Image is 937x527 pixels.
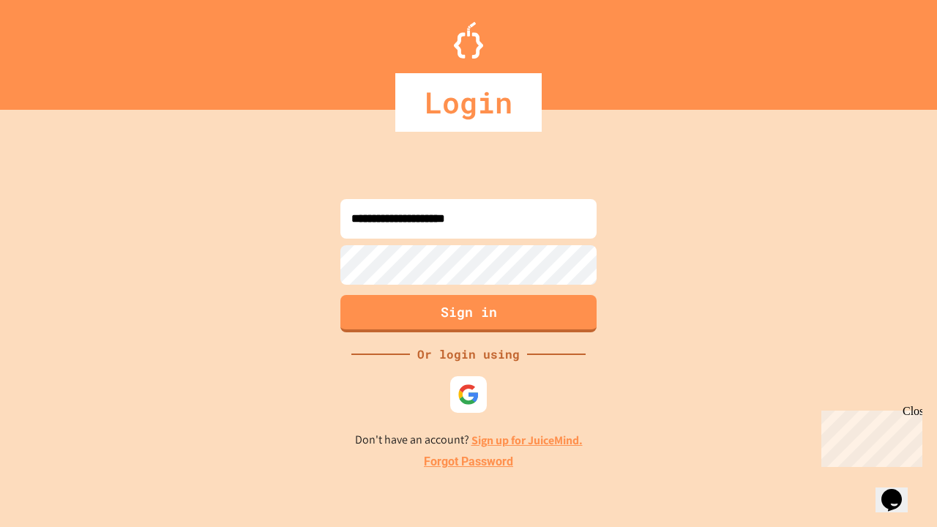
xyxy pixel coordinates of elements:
button: Sign in [340,295,597,332]
a: Sign up for JuiceMind. [471,433,583,448]
p: Don't have an account? [355,431,583,449]
img: Logo.svg [454,22,483,59]
iframe: chat widget [815,405,922,467]
iframe: chat widget [876,468,922,512]
img: google-icon.svg [458,384,479,405]
a: Forgot Password [424,453,513,471]
div: Chat with us now!Close [6,6,101,93]
div: Or login using [410,345,527,363]
div: Login [395,73,542,132]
